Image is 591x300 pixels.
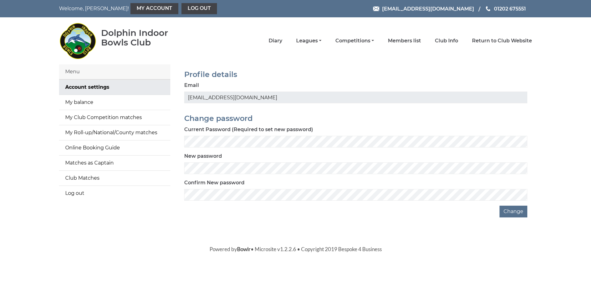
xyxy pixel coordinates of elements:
a: Matches as Captain [59,156,170,170]
a: My Club Competition matches [59,110,170,125]
span: [EMAIL_ADDRESS][DOMAIN_NAME] [382,6,474,11]
a: Bowlr [237,246,251,252]
a: Online Booking Guide [59,140,170,155]
label: Confirm New password [184,179,244,186]
label: Current Password (Required to set new password) [184,126,313,133]
span: 01202 675551 [494,6,526,11]
a: Club Info [435,37,458,44]
img: Email [373,6,379,11]
a: Club Matches [59,171,170,186]
a: Account settings [59,80,170,95]
a: Phone us 01202 675551 [485,5,526,13]
span: Powered by • Microsite v1.2.2.6 • Copyright 2019 Bespoke 4 Business [210,246,382,252]
a: Competitions [335,37,374,44]
a: Return to Club Website [472,37,532,44]
h2: Profile details [184,71,527,79]
label: New password [184,152,222,160]
a: Leagues [296,37,321,44]
h2: Change password [184,114,527,122]
div: Menu [59,64,170,79]
div: Dolphin Indoor Bowls Club [101,28,188,47]
button: Change [500,206,527,217]
a: Email [EMAIL_ADDRESS][DOMAIN_NAME] [373,5,474,13]
img: Phone us [486,6,490,11]
img: Dolphin Indoor Bowls Club [59,19,96,62]
a: My balance [59,95,170,110]
a: Diary [269,37,282,44]
nav: Welcome, [PERSON_NAME]! [59,3,251,14]
a: Log out [59,186,170,201]
a: My Roll-up/National/County matches [59,125,170,140]
a: Members list [388,37,421,44]
a: Log out [181,3,217,14]
a: My Account [130,3,178,14]
label: Email [184,82,199,89]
